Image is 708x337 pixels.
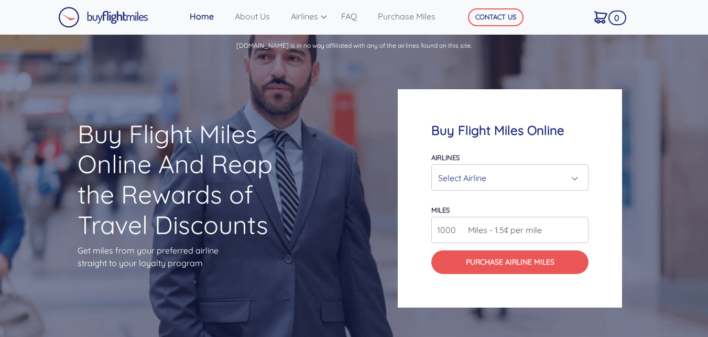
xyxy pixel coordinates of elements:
[58,4,148,30] a: Buy Flight Miles Logo
[608,10,626,25] span: 0
[431,153,460,162] label: Airlines
[287,6,337,27] a: Airlines
[186,6,231,27] a: Home
[431,206,450,214] label: miles
[594,11,607,24] img: Cart
[590,6,622,28] a: 0
[374,6,452,27] a: Purchase Miles
[78,244,310,269] p: Get miles from your preferred airline straight to your loyalty program
[337,6,374,27] a: FAQ
[58,7,148,28] img: Buy Flight Miles Logo
[231,6,287,27] a: About Us
[468,8,524,26] button: CONTACT US
[78,119,310,240] h1: Buy Flight Miles Online And Reap the Rewards of Travel Discounts
[431,250,589,274] button: Purchase Airline Miles
[431,164,589,191] button: Select Airline
[431,123,589,138] h4: Buy Flight Miles Online
[438,168,575,188] div: Select Airline
[463,224,542,236] span: Miles - 1.5¢ per mile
